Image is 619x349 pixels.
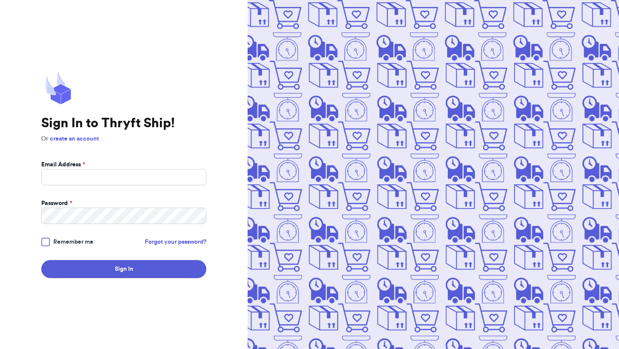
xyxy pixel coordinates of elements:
[41,199,72,208] label: Password
[145,238,206,246] a: Forgot your password?
[50,136,99,142] a: create an account
[41,260,206,278] button: Sign In
[41,116,206,131] h1: Sign In to Thryft Ship!
[41,135,206,143] p: Or
[41,160,85,169] label: Email Address
[53,238,93,246] span: Remember me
